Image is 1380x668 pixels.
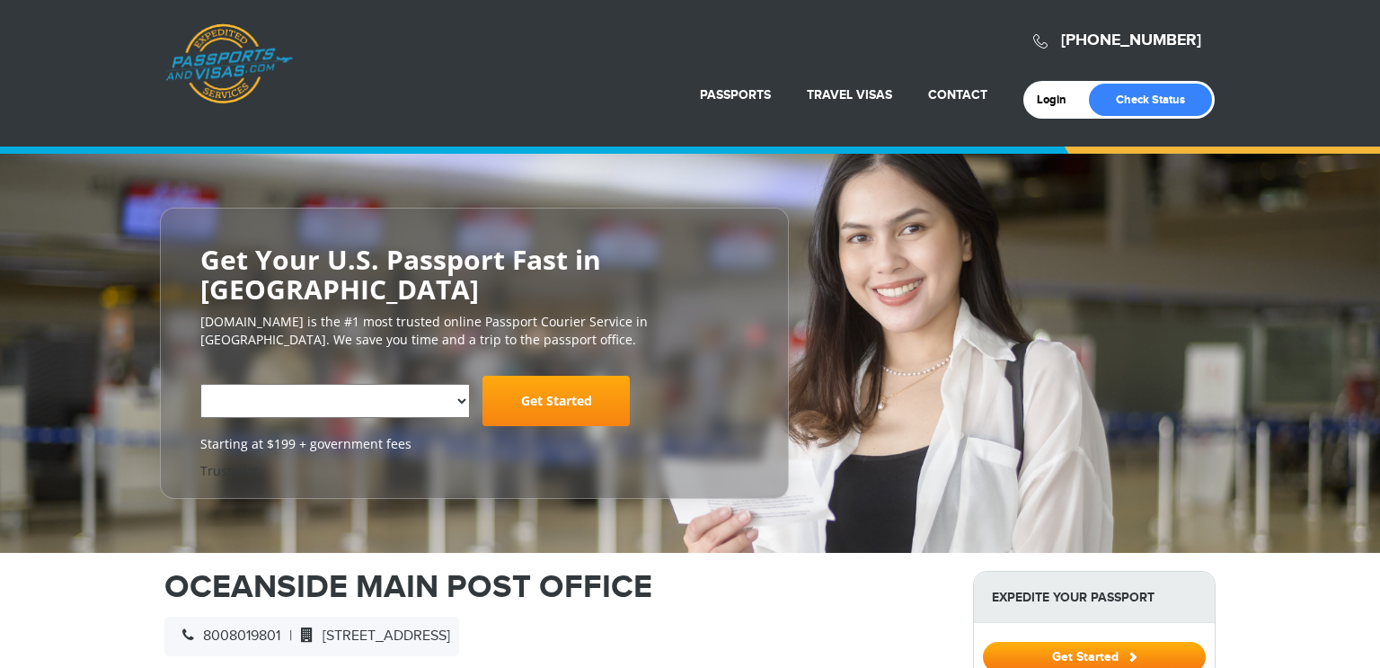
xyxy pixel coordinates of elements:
h1: OCEANSIDE MAIN POST OFFICE [164,571,946,603]
a: Passports & [DOMAIN_NAME] [165,23,293,104]
a: Get Started [983,649,1206,664]
p: [DOMAIN_NAME] is the #1 most trusted online Passport Courier Service in [GEOGRAPHIC_DATA]. We sav... [200,313,748,349]
a: Trustpilot [200,462,259,479]
strong: Expedite Your Passport [974,572,1215,623]
a: Travel Visas [807,87,892,102]
span: [STREET_ADDRESS] [292,628,450,645]
a: Get Started [482,376,630,426]
a: Login [1037,93,1079,107]
span: 8008019801 [173,628,280,645]
a: Passports [700,87,771,102]
h2: Get Your U.S. Passport Fast in [GEOGRAPHIC_DATA] [200,245,748,304]
div: | [164,617,459,656]
span: Starting at $199 + government fees [200,435,748,453]
a: Contact [928,87,987,102]
a: Check Status [1089,84,1212,116]
a: [PHONE_NUMBER] [1061,31,1201,50]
